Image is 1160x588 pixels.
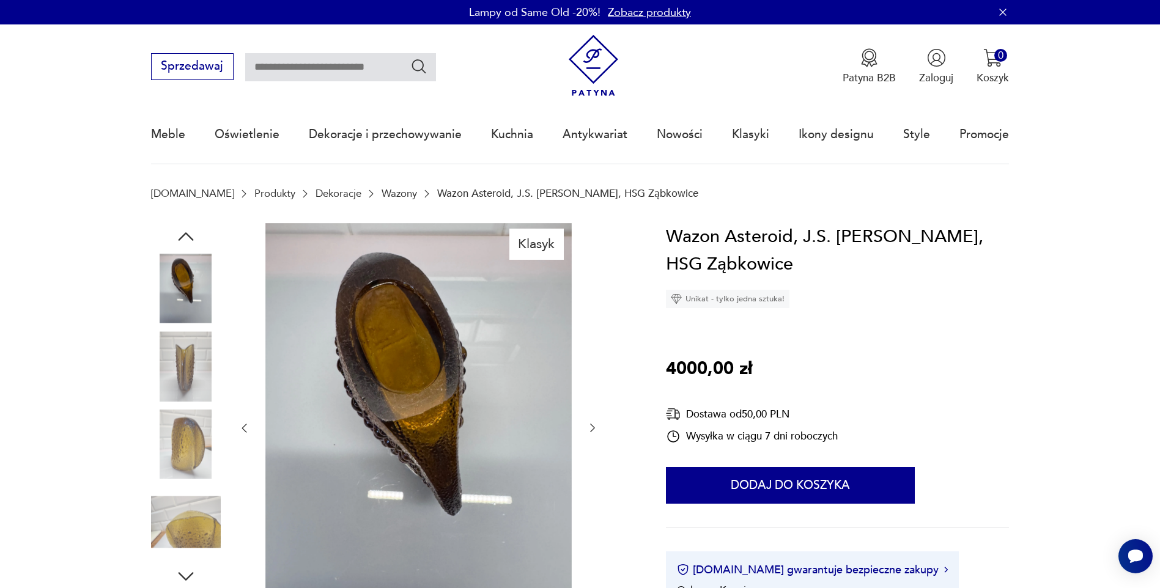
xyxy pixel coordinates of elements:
[843,71,896,85] p: Patyna B2B
[151,62,234,72] a: Sprzedawaj
[860,48,879,67] img: Ikona medalu
[919,48,953,85] button: Zaloguj
[151,188,234,199] a: [DOMAIN_NAME]
[732,106,769,163] a: Klasyki
[316,188,361,199] a: Dekoracje
[919,71,953,85] p: Zaloguj
[151,53,234,80] button: Sprzedawaj
[843,48,896,85] button: Patyna B2B
[983,48,1002,67] img: Ikona koszyka
[437,188,698,199] p: Wazon Asteroid, J.S. [PERSON_NAME], HSG Ząbkowice
[903,106,930,163] a: Style
[151,254,221,323] img: Zdjęcie produktu Wazon Asteroid, J.S. Drost, HSG Ząbkowice
[666,223,1010,279] h1: Wazon Asteroid, J.S. [PERSON_NAME], HSG Ząbkowice
[254,188,295,199] a: Produkty
[382,188,417,199] a: Wazony
[799,106,874,163] a: Ikony designu
[151,106,185,163] a: Meble
[666,406,681,422] img: Ikona dostawy
[994,49,1007,62] div: 0
[677,562,948,578] button: [DOMAIN_NAME] gwarantuje bezpieczne zakupy
[666,290,789,308] div: Unikat - tylko jedna sztuka!
[410,57,428,75] button: Szukaj
[151,487,221,557] img: Zdjęcie produktu Wazon Asteroid, J.S. Drost, HSG Ząbkowice
[977,48,1009,85] button: 0Koszyk
[1118,539,1153,573] iframe: Smartsupp widget button
[563,35,624,97] img: Patyna - sklep z meblami i dekoracjami vintage
[666,467,915,504] button: Dodaj do koszyka
[608,5,691,20] a: Zobacz produkty
[666,355,752,383] p: 4000,00 zł
[977,71,1009,85] p: Koszyk
[677,564,689,576] img: Ikona certyfikatu
[666,429,838,444] div: Wysyłka w ciągu 7 dni roboczych
[671,293,682,304] img: Ikona diamentu
[509,229,564,259] div: Klasyk
[927,48,946,67] img: Ikonka użytkownika
[563,106,627,163] a: Antykwariat
[959,106,1009,163] a: Promocje
[491,106,533,163] a: Kuchnia
[944,567,948,573] img: Ikona strzałki w prawo
[309,106,462,163] a: Dekoracje i przechowywanie
[666,406,838,422] div: Dostawa od 50,00 PLN
[657,106,703,163] a: Nowości
[151,331,221,401] img: Zdjęcie produktu Wazon Asteroid, J.S. Drost, HSG Ząbkowice
[843,48,896,85] a: Ikona medaluPatyna B2B
[469,5,600,20] p: Lampy od Same Old -20%!
[215,106,279,163] a: Oświetlenie
[151,410,221,479] img: Zdjęcie produktu Wazon Asteroid, J.S. Drost, HSG Ząbkowice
